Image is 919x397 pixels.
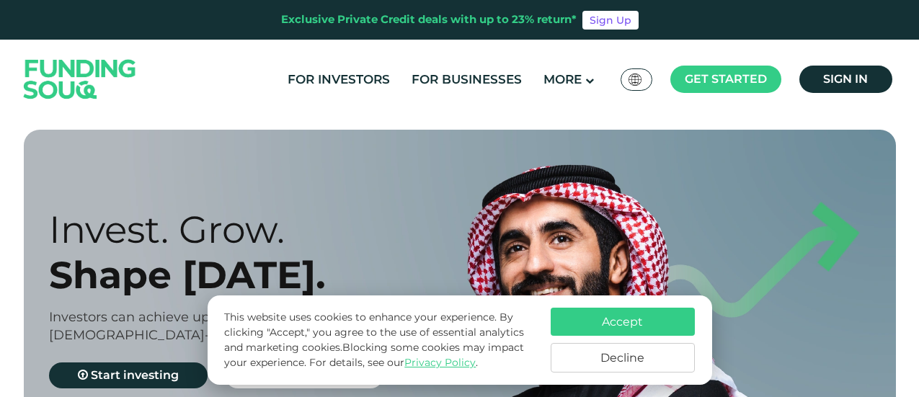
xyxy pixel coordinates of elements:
[49,207,485,252] div: Invest. Grow.
[582,11,639,30] a: Sign Up
[49,309,354,343] span: by financing [DEMOGRAPHIC_DATA]-compliant businesses.
[551,343,695,373] button: Decline
[404,356,476,369] a: Privacy Policy
[49,309,226,325] span: Investors can achieve up to
[823,72,868,86] span: Sign in
[799,66,892,93] a: Sign in
[9,43,151,115] img: Logo
[49,362,208,388] a: Start investing
[408,68,525,92] a: For Businesses
[309,356,478,369] span: For details, see our .
[629,73,641,86] img: SA Flag
[224,341,524,369] span: Blocking some cookies may impact your experience.
[281,12,577,28] div: Exclusive Private Credit deals with up to 23% return*
[685,72,767,86] span: Get started
[543,72,582,86] span: More
[284,68,394,92] a: For Investors
[224,310,536,370] p: This website uses cookies to enhance your experience. By clicking "Accept," you agree to the use ...
[49,252,485,298] div: Shape [DATE].
[551,308,695,336] button: Accept
[91,368,179,382] span: Start investing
